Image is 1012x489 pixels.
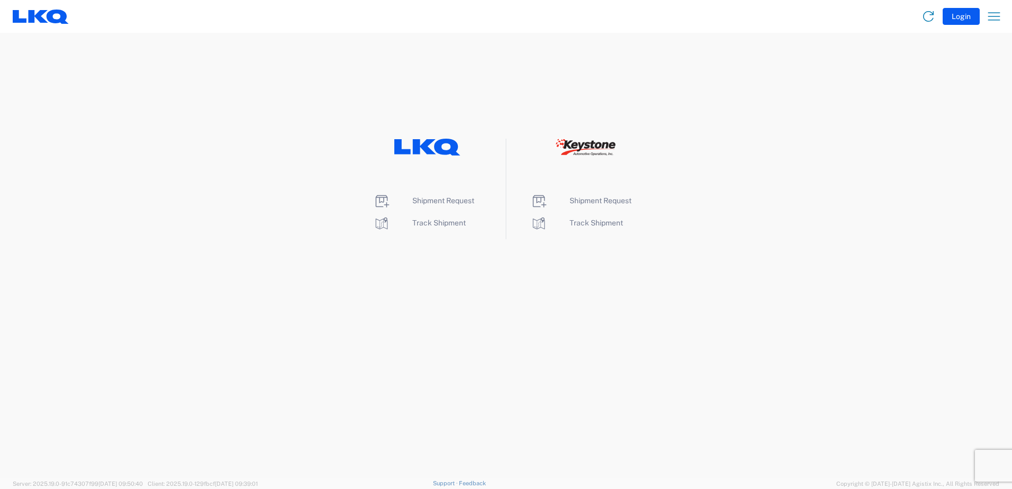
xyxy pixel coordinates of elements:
span: Client: 2025.19.0-129fbcf [148,481,258,487]
span: Shipment Request [412,196,474,205]
a: Track Shipment [373,219,466,227]
a: Feedback [459,480,486,486]
a: Shipment Request [373,196,474,205]
span: Server: 2025.19.0-91c74307f99 [13,481,143,487]
button: Login [943,8,980,25]
span: [DATE] 09:39:01 [215,481,258,487]
a: Support [433,480,459,486]
span: Copyright © [DATE]-[DATE] Agistix Inc., All Rights Reserved [836,479,999,488]
span: [DATE] 09:50:40 [98,481,143,487]
span: Shipment Request [570,196,631,205]
span: Track Shipment [570,219,623,227]
a: Shipment Request [530,196,631,205]
span: Track Shipment [412,219,466,227]
a: Track Shipment [530,219,623,227]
